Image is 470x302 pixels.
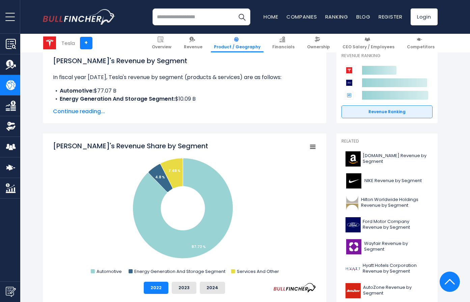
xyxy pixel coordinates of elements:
[307,44,330,50] span: Ownership
[172,282,196,294] button: 2023
[264,13,278,20] a: Home
[345,78,354,87] img: Ford Motor Company competitors logo
[43,36,56,49] img: TSLA logo
[407,44,435,50] span: Competitors
[144,282,168,294] button: 2022
[341,139,433,144] p: Related
[341,281,433,300] a: AutoZone Revenue by Segment
[363,219,428,230] span: Ford Motor Company Revenue by Segment
[200,282,225,294] button: 2024
[341,216,433,234] a: Ford Motor Company Revenue by Segment
[341,105,433,118] a: Revenue Ranking
[345,195,359,210] img: HLT logo
[341,150,433,168] a: [DOMAIN_NAME] Revenue by Segment
[356,13,370,20] a: Blog
[237,268,279,275] text: Services And Other
[181,34,205,52] a: Revenue
[345,261,361,276] img: H logo
[214,44,260,50] span: Product / Geography
[53,73,316,81] p: In fiscal year [DATE], Tesla's revenue by segment (products & services) are as follows:
[168,168,181,173] tspan: 7.48 %
[345,91,354,100] img: General Motors Company competitors logo
[342,44,394,50] span: CEO Salary / Employees
[361,197,428,208] span: Hilton Worldwide Holdings Revenue by Segment
[411,8,438,25] a: Login
[345,239,362,254] img: W logo
[341,194,433,212] a: Hilton Worldwide Holdings Revenue by Segment
[363,263,428,274] span: Hyatt Hotels Corporation Revenue by Segment
[60,87,94,95] b: Automotive:
[53,141,316,276] svg: Tesla's Revenue Share by Segment
[149,34,174,52] a: Overview
[325,13,348,20] a: Ranking
[53,141,208,151] tspan: [PERSON_NAME]'s Revenue Share by Segment
[345,151,361,167] img: AMZN logo
[345,217,361,232] img: F logo
[404,34,438,52] a: Competitors
[341,172,433,190] a: NIKE Revenue by Segment
[364,178,422,184] span: NIKE Revenue by Segment
[341,237,433,256] a: Wayfair Revenue by Segment
[53,107,316,116] span: Continue reading...
[286,13,317,20] a: Companies
[345,66,354,75] img: Tesla competitors logo
[134,268,225,275] text: Energy Generation And Storage Segment
[53,56,316,66] h1: [PERSON_NAME]'s Revenue by Segment
[363,285,428,296] span: AutoZone Revenue by Segment
[96,268,122,275] text: Automotive
[6,121,16,131] img: Ownership
[61,39,75,47] div: Tesla
[53,87,316,95] li: $77.07 B
[304,34,333,52] a: Ownership
[155,175,165,180] tspan: 4.8 %
[192,244,206,249] tspan: 87.72 %
[363,153,428,165] span: [DOMAIN_NAME] Revenue by Segment
[379,13,403,20] a: Register
[339,34,397,52] a: CEO Salary / Employees
[43,9,115,25] a: Go to homepage
[341,259,433,278] a: Hyatt Hotels Corporation Revenue by Segment
[211,34,264,52] a: Product / Geography
[43,9,115,25] img: bullfincher logo
[345,283,361,298] img: AZO logo
[152,44,171,50] span: Overview
[272,44,295,50] span: Financials
[345,173,362,188] img: NKE logo
[184,44,202,50] span: Revenue
[53,95,316,103] li: $10.09 B
[364,241,428,252] span: Wayfair Revenue by Segment
[60,95,175,103] b: Energy Generation And Storage Segment:
[341,53,433,59] p: Revenue Ranking
[269,34,298,52] a: Financials
[80,37,92,49] a: +
[233,8,250,25] button: Search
